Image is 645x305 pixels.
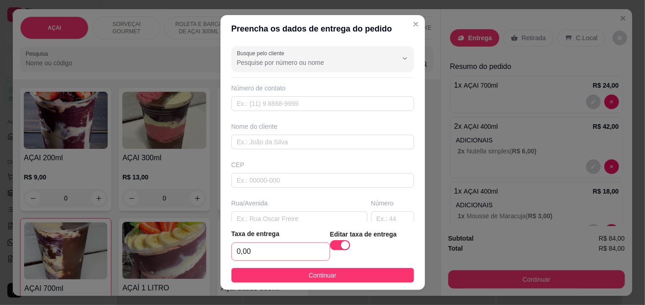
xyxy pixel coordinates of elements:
div: Nome do cliente [231,122,414,131]
input: Ex.: 00000-000 [231,173,414,188]
input: Ex.: 44 [371,211,414,226]
button: Show suggestions [398,51,412,66]
input: Ex.: Rua Oscar Freire [231,211,367,226]
div: Número [371,199,414,208]
input: Busque pelo cliente [237,58,383,67]
button: Continuar [231,268,414,283]
div: CEP [231,160,414,169]
label: Busque pelo cliente [237,49,288,57]
input: Ex.: (11) 9 8888-9999 [231,96,414,111]
strong: Editar taxa de entrega [330,231,397,238]
strong: Taxa de entrega [231,230,280,237]
header: Preencha os dados de entrega do pedido [220,15,425,42]
div: Rua/Avenida [231,199,367,208]
span: Continuar [309,270,336,280]
input: Ex.: João da Silva [231,135,414,149]
button: Close [409,17,423,32]
div: Número de contato [231,84,414,93]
